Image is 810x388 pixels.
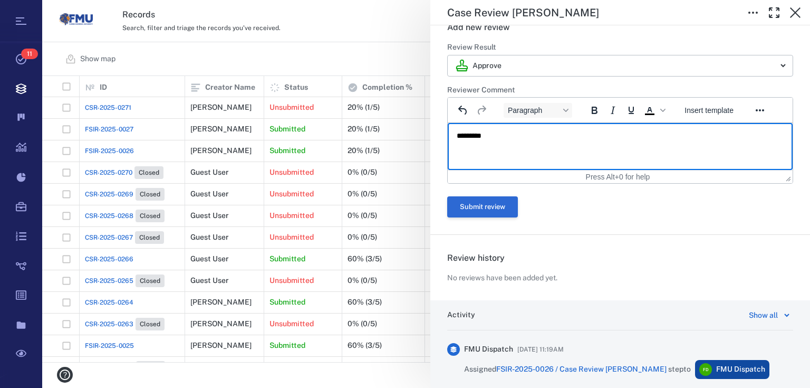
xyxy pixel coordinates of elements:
p: Approve [472,61,502,71]
button: Block Paragraph [504,103,572,118]
button: Bold [585,103,603,118]
button: Underline [622,103,640,118]
span: FMU Dispatch [716,364,765,375]
button: Italic [604,103,622,118]
span: Insert template [684,106,734,115]
p: No reviews have been added yet. [447,273,557,283]
h6: Activity [447,310,475,320]
span: FMU Dispatch [464,344,513,355]
button: Insert template [680,103,738,118]
span: Paragraph [508,106,560,115]
span: Help [24,7,45,17]
body: Rich Text Area. Press ALT-0 for help. [8,8,336,18]
button: Redo [472,103,490,118]
h5: Case Review [PERSON_NAME] [447,6,599,20]
h6: Reviewer Comment [447,85,793,96]
h6: Add new review [447,21,793,34]
span: 11 [21,49,38,59]
button: Undo [454,103,472,118]
a: FSIR-2025-0026 / Case Review [PERSON_NAME] [496,365,667,373]
button: Toggle Fullscreen [764,2,785,23]
div: F D [699,363,712,376]
div: Press Alt+0 for help [563,173,673,181]
div: Press the Up and Down arrow keys to resize the editor. [786,172,791,182]
div: Text color Black [641,103,667,118]
button: Reveal or hide additional toolbar items [751,103,769,118]
span: [DATE] 11:19AM [517,343,564,356]
button: Toggle to Edit Boxes [742,2,764,23]
iframe: Rich Text Area [448,123,793,170]
span: Assigned step to [464,364,691,375]
h6: Review Result [447,42,793,53]
div: Show all [749,309,778,321]
button: Submit review [447,196,518,217]
button: Close [785,2,806,23]
h6: Review history [447,252,793,264]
